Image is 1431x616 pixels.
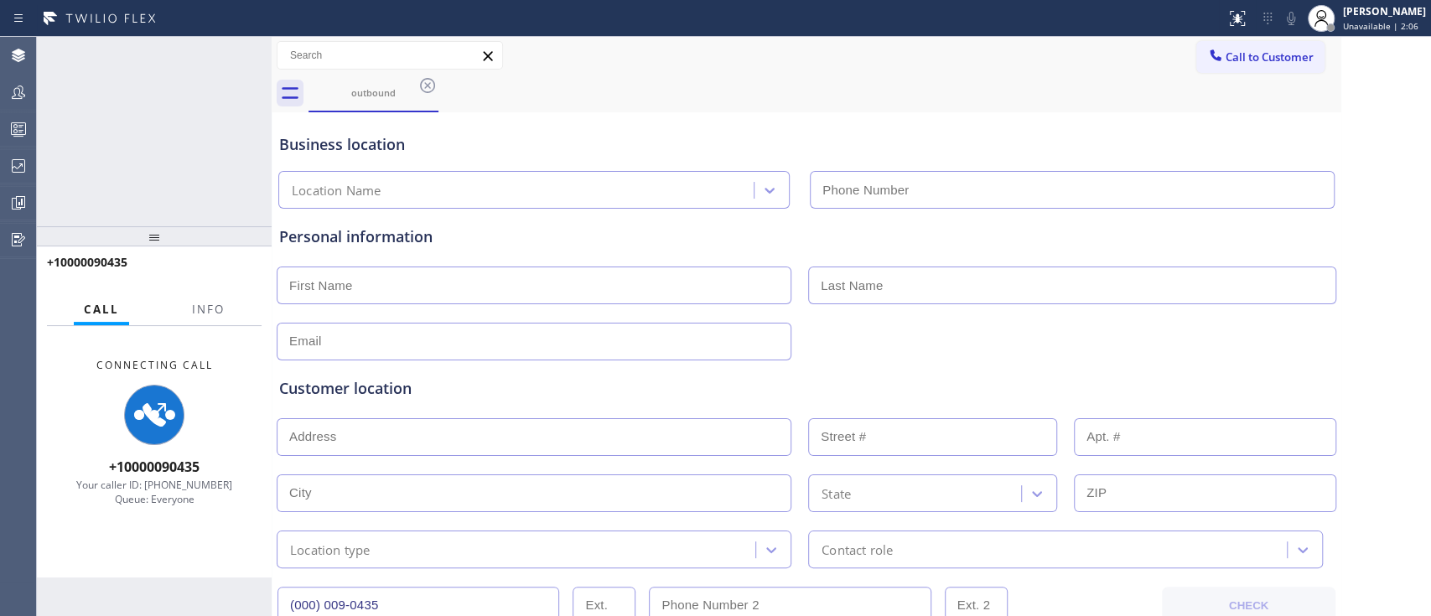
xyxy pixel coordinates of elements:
div: Business location [279,133,1334,156]
button: Call [74,293,129,326]
input: ZIP [1074,474,1336,512]
div: Location Name [292,181,381,200]
button: Mute [1279,7,1303,30]
input: Apt. # [1074,418,1336,456]
div: [PERSON_NAME] [1343,4,1426,18]
input: Email [277,323,791,360]
span: +10000090435 [47,254,127,270]
input: Search [277,42,502,69]
input: First Name [277,267,791,304]
button: Call to Customer [1196,41,1325,73]
div: State [822,484,851,503]
div: Customer location [279,377,1334,400]
span: Your caller ID: [PHONE_NUMBER] Queue: Everyone [76,478,232,506]
span: Connecting Call [96,358,213,372]
input: City [277,474,791,512]
input: Street # [808,418,1057,456]
input: Last Name [808,267,1336,304]
span: Call to Customer [1226,49,1314,65]
span: Info [192,302,225,317]
div: Personal information [279,225,1334,248]
div: outbound [310,86,437,99]
input: Phone Number [810,171,1335,209]
span: Unavailable | 2:06 [1343,20,1418,32]
div: Location type [290,540,371,559]
span: +10000090435 [109,458,200,476]
button: Info [182,293,235,326]
input: Address [277,418,791,456]
span: Call [84,302,119,317]
div: Contact role [822,540,893,559]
